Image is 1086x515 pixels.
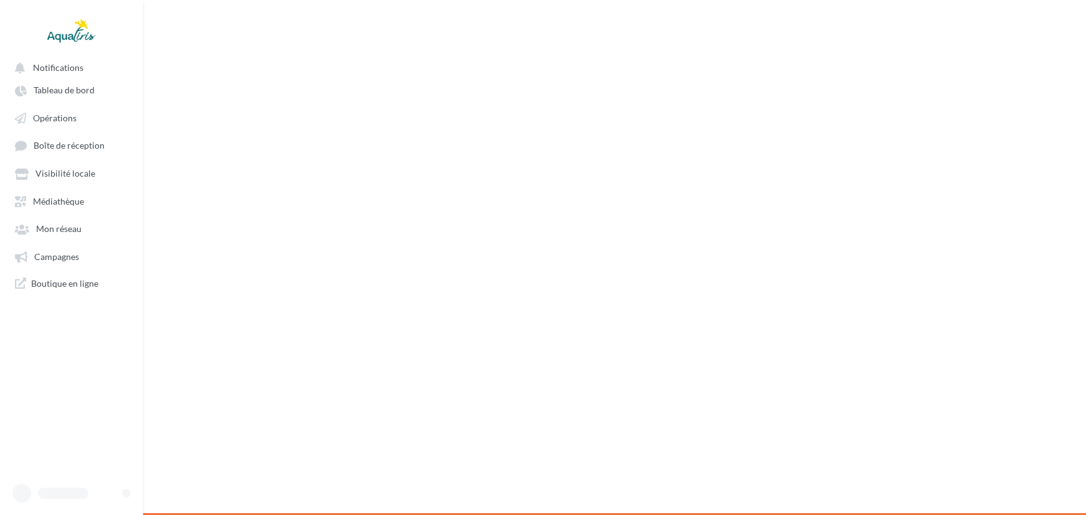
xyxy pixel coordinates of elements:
[34,141,105,151] span: Boîte de réception
[7,106,136,129] a: Opérations
[7,217,136,239] a: Mon réseau
[35,169,95,179] span: Visibilité locale
[34,251,79,262] span: Campagnes
[7,134,136,157] a: Boîte de réception
[31,277,98,289] span: Boutique en ligne
[7,190,136,212] a: Médiathèque
[34,85,95,96] span: Tableau de bord
[7,272,136,294] a: Boutique en ligne
[7,78,136,101] a: Tableau de bord
[33,196,84,206] span: Médiathèque
[36,224,82,234] span: Mon réseau
[33,62,83,73] span: Notifications
[7,245,136,267] a: Campagnes
[33,113,77,123] span: Opérations
[7,162,136,184] a: Visibilité locale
